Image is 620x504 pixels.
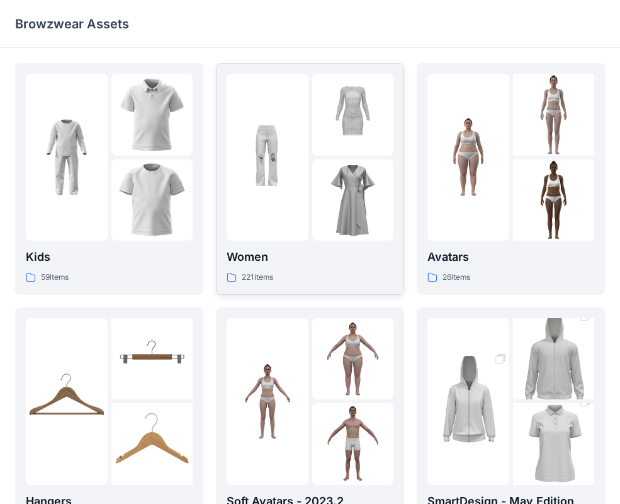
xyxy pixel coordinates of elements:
img: folder 2 [513,297,595,420]
p: 221 items [242,271,273,284]
img: folder 3 [513,159,595,241]
p: 26 items [442,271,470,284]
a: folder 1folder 2folder 3Women221items [216,63,404,295]
img: folder 2 [513,74,595,156]
img: folder 3 [111,159,193,241]
p: Women [227,248,393,266]
p: Kids [26,248,193,266]
img: folder 1 [427,340,509,462]
img: folder 2 [312,318,394,400]
a: folder 1folder 2folder 3Kids59items [15,63,203,295]
img: folder 1 [26,360,108,442]
img: folder 3 [312,159,394,241]
p: Browzwear Assets [15,15,129,33]
img: folder 1 [26,117,108,198]
img: folder 3 [111,403,193,485]
p: Avatars [427,248,594,266]
img: folder 1 [427,117,509,198]
img: folder 1 [227,360,308,442]
img: folder 2 [111,74,193,156]
p: 59 items [41,271,69,284]
img: folder 3 [312,403,394,485]
img: folder 2 [111,318,193,400]
img: folder 1 [227,117,308,198]
img: folder 2 [312,74,394,156]
a: folder 1folder 2folder 3Avatars26items [417,63,605,295]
